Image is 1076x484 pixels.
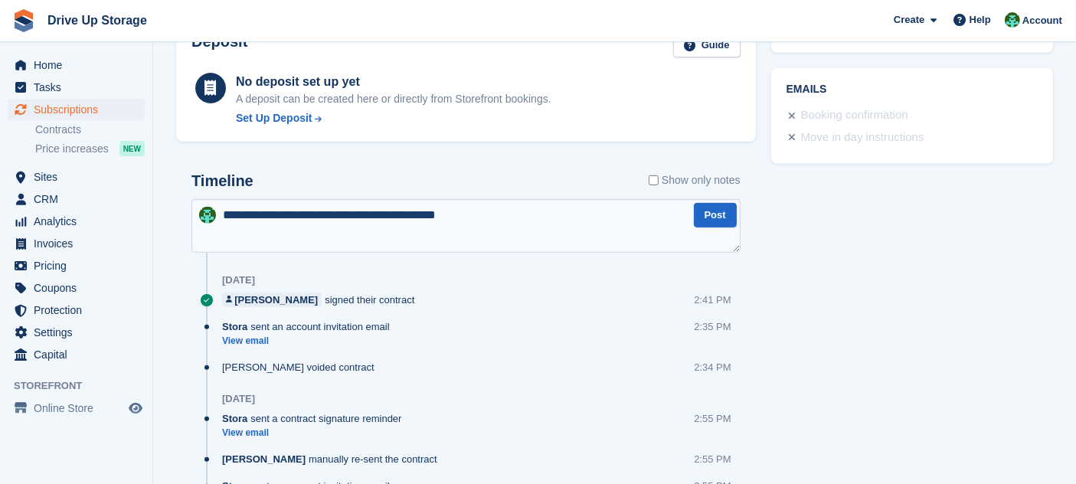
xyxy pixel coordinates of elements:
[222,452,306,466] span: [PERSON_NAME]
[8,322,145,343] a: menu
[236,110,551,126] a: Set Up Deposit
[673,33,741,58] a: Guide
[694,319,731,334] div: 2:35 PM
[8,77,145,98] a: menu
[199,207,216,224] img: Camille
[8,255,145,276] a: menu
[126,399,145,417] a: Preview store
[34,322,126,343] span: Settings
[222,411,247,426] span: Stora
[8,277,145,299] a: menu
[34,166,126,188] span: Sites
[8,54,145,76] a: menu
[222,452,445,466] div: manually re-sent the contract
[34,211,126,232] span: Analytics
[8,188,145,210] a: menu
[222,360,382,374] div: [PERSON_NAME] voided contract
[222,293,422,307] div: signed their contract
[8,233,145,254] a: menu
[34,77,126,98] span: Tasks
[236,91,551,107] p: A deposit can be created here or directly from Storefront bookings.
[8,397,145,419] a: menu
[970,12,991,28] span: Help
[34,233,126,254] span: Invoices
[35,123,145,137] a: Contracts
[34,344,126,365] span: Capital
[8,344,145,365] a: menu
[236,110,312,126] div: Set Up Deposit
[694,411,731,426] div: 2:55 PM
[34,299,126,321] span: Protection
[8,166,145,188] a: menu
[35,142,109,156] span: Price increases
[12,9,35,32] img: stora-icon-8386f47178a22dfd0bd8f6a31ec36ba5ce8667c1dd55bd0f319d3a0aa187defe.svg
[787,83,1038,96] h2: Emails
[894,12,924,28] span: Create
[34,188,126,210] span: CRM
[34,255,126,276] span: Pricing
[694,293,731,307] div: 2:41 PM
[8,99,145,120] a: menu
[694,203,737,228] button: Post
[801,129,924,147] div: Move in day instructions
[236,73,551,91] div: No deposit set up yet
[234,293,318,307] div: [PERSON_NAME]
[119,141,145,156] div: NEW
[222,319,397,334] div: sent an account invitation email
[222,319,247,334] span: Stora
[14,378,152,394] span: Storefront
[1022,13,1062,28] span: Account
[801,106,908,125] div: Booking confirmation
[694,452,731,466] div: 2:55 PM
[41,8,153,33] a: Drive Up Storage
[222,393,255,405] div: [DATE]
[222,411,410,426] div: sent a contract signature reminder
[222,335,397,348] a: View email
[34,99,126,120] span: Subscriptions
[649,172,659,188] input: Show only notes
[649,172,741,188] label: Show only notes
[191,172,253,190] h2: Timeline
[1005,12,1020,28] img: Camille
[222,293,322,307] a: [PERSON_NAME]
[34,397,126,419] span: Online Store
[191,33,247,58] h2: Deposit
[8,211,145,232] a: menu
[8,299,145,321] a: menu
[694,360,731,374] div: 2:34 PM
[222,427,410,440] a: View email
[34,277,126,299] span: Coupons
[34,54,126,76] span: Home
[35,140,145,157] a: Price increases NEW
[222,274,255,286] div: [DATE]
